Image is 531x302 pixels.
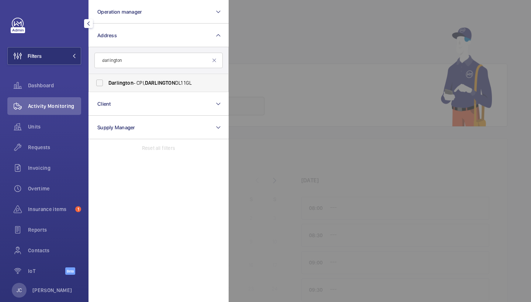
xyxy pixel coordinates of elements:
button: Filters [7,47,81,65]
span: Requests [28,144,81,151]
span: Activity Monitoring [28,102,81,110]
span: Units [28,123,81,130]
span: Reports [28,226,81,233]
span: Invoicing [28,164,81,172]
span: 1 [75,206,81,212]
span: Dashboard [28,82,81,89]
span: Contacts [28,247,81,254]
p: [PERSON_NAME] [32,287,72,294]
span: Filters [28,52,42,60]
p: JC [17,287,22,294]
span: Insurance items [28,206,72,213]
span: Overtime [28,185,81,192]
span: IoT [28,267,65,275]
span: Beta [65,267,75,275]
